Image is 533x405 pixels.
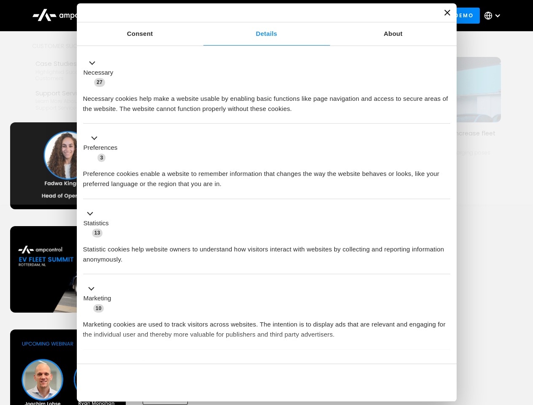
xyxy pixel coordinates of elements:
[83,313,450,340] div: Marketing cookies are used to track visitors across websites. The intention is to display ads tha...
[83,162,450,189] div: Preference cookies enable a website to remember information that changes the way the website beha...
[77,22,203,46] a: Consent
[32,41,137,51] div: Customer success
[84,143,118,153] label: Preferences
[329,370,450,395] button: Okay
[83,58,119,87] button: Necessary (27)
[203,22,330,46] a: Details
[32,85,137,115] a: Support ServicesLearn more about Ampcontrol’s support services
[94,78,105,86] span: 27
[35,69,133,82] div: Highlighted success stories From Our Customers
[139,360,147,369] span: 2
[97,154,106,162] span: 3
[35,59,133,68] div: Case Studies
[83,238,450,265] div: Statistic cookies help website owners to understand how visitors interact with websites by collec...
[83,284,116,313] button: Marketing (10)
[93,304,104,313] span: 10
[32,56,137,85] a: Case StudiesHighlighted success stories From Our Customers
[84,219,109,228] label: Statistics
[444,10,450,16] button: Close banner
[83,208,114,238] button: Statistics (13)
[84,68,114,78] label: Necessary
[83,359,152,370] button: Unclassified (2)
[83,133,123,163] button: Preferences (3)
[35,98,133,111] div: Learn more about Ampcontrol’s support services
[83,87,450,114] div: Necessary cookies help make a website usable by enabling basic functions like page navigation and...
[330,22,457,46] a: About
[92,229,103,237] span: 13
[84,294,111,303] label: Marketing
[35,89,133,98] div: Support Services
